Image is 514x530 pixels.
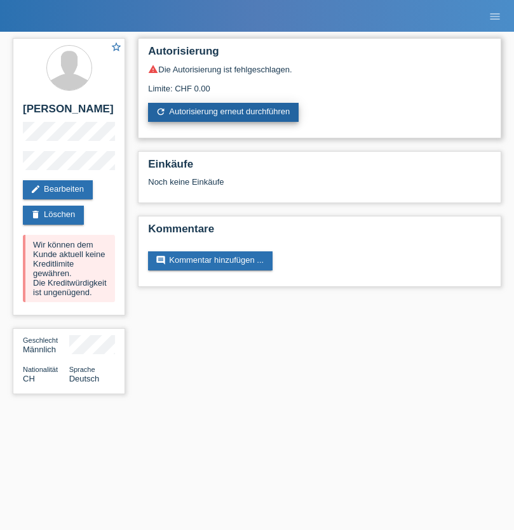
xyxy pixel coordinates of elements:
div: Noch keine Einkäufe [148,177,491,196]
a: star_border [111,41,122,55]
i: star_border [111,41,122,53]
h2: Kommentare [148,223,491,242]
div: Wir können dem Kunde aktuell keine Kreditlimite gewähren. Die Kreditwürdigkeit ist ungenügend. [23,235,115,302]
h2: [PERSON_NAME] [23,103,115,122]
a: editBearbeiten [23,180,93,199]
a: deleteLöschen [23,206,84,225]
i: comment [156,255,166,265]
a: commentKommentar hinzufügen ... [148,251,273,270]
a: refreshAutorisierung erneut durchführen [148,103,299,122]
a: menu [482,12,508,20]
i: delete [30,209,41,220]
span: Sprache [69,366,95,373]
div: Limite: CHF 0.00 [148,74,491,93]
i: refresh [156,107,166,117]
span: Deutsch [69,374,100,383]
h2: Autorisierung [148,45,491,64]
span: Geschlecht [23,336,58,344]
div: Männlich [23,335,69,354]
span: Schweiz [23,374,35,383]
div: Die Autorisierung ist fehlgeschlagen. [148,64,491,74]
span: Nationalität [23,366,58,373]
i: edit [30,184,41,194]
i: warning [148,64,158,74]
i: menu [489,10,501,23]
h2: Einkäufe [148,158,491,177]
